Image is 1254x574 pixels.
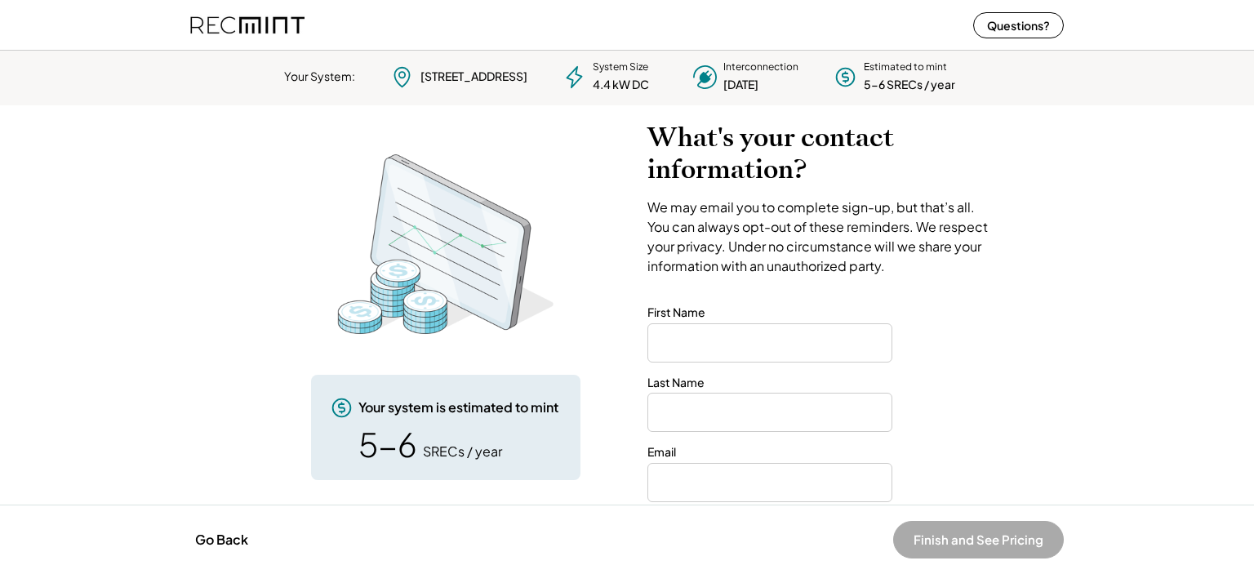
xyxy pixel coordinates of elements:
div: 4.4 kW DC [593,77,649,93]
div: Your System: [284,69,355,85]
div: [DATE] [723,77,758,93]
div: [STREET_ADDRESS] [420,69,527,85]
div: We may email you to complete sign-up, but that’s all. You can always opt-out of these reminders. ... [647,198,994,276]
div: Email [647,444,676,461]
div: Your system is estimated to mint [358,398,558,416]
div: 5-6 SRECs / year [864,77,955,93]
div: Estimated to mint [864,60,947,74]
div: Interconnection [723,60,798,74]
div: Last Name [647,375,705,391]
div: First Name [647,305,705,321]
div: 5-6 [358,428,417,461]
h2: What's your contact information? [647,122,994,185]
div: System Size [593,60,648,74]
img: recmint-logotype%403x%20%281%29.jpeg [190,3,305,47]
button: Finish and See Pricing [893,521,1064,558]
button: Questions? [973,12,1064,38]
button: Go Back [190,522,253,558]
div: SRECs / year [423,443,502,461]
img: RecMintArtboard%203%20copy%204.png [315,146,576,342]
